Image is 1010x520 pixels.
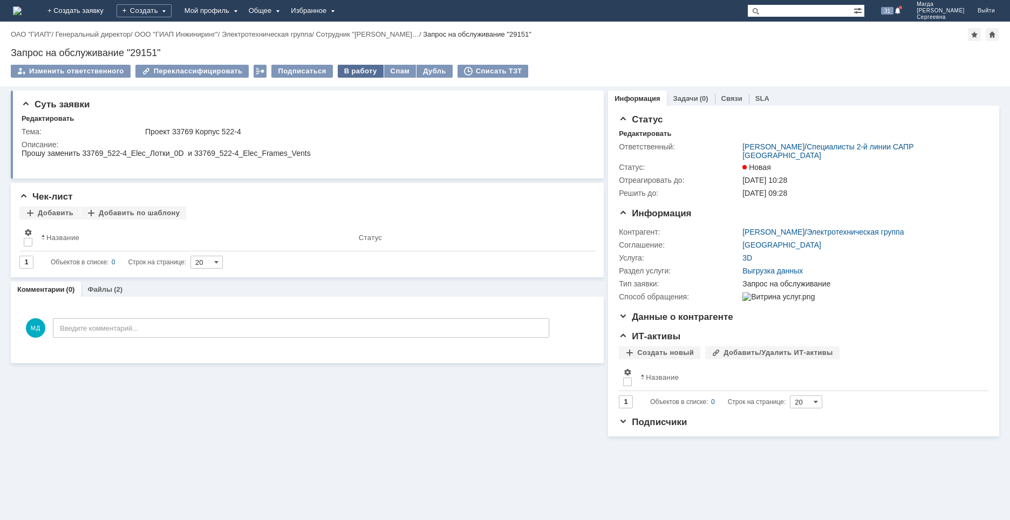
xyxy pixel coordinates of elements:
[134,30,217,38] a: ООО "ГИАП Инжиниринг"
[807,228,904,236] a: Электротехническая группа
[619,266,740,275] div: Раздел услуги:
[742,189,787,197] span: [DATE] 09:28
[619,292,740,301] div: Способ обращения:
[24,228,32,237] span: Настройки
[11,30,51,38] a: ОАО "ГИАП"
[755,94,769,102] a: SLA
[619,189,740,197] div: Решить до:
[619,279,740,288] div: Тип заявки:
[881,7,893,15] span: 31
[316,30,419,38] a: Сотрудник "[PERSON_NAME]…
[46,234,79,242] div: Название
[56,30,135,38] div: /
[619,417,687,427] span: Подписчики
[721,94,742,102] a: Связи
[13,6,22,15] img: logo
[700,94,708,102] div: (0)
[986,28,999,41] div: Сделать домашней страницей
[56,30,131,38] a: Генеральный директор
[354,224,586,251] th: Статус
[619,241,740,249] div: Соглашение:
[650,395,786,408] i: Строк на странице:
[623,368,632,377] span: Настройки
[619,312,733,322] span: Данные о контрагенте
[742,266,803,275] a: Выгрузка данных
[917,14,965,20] span: Сергеевна
[619,228,740,236] div: Контрагент:
[17,285,65,293] a: Комментарии
[619,254,740,262] div: Услуга:
[19,191,73,202] span: Чек-лист
[114,285,122,293] div: (2)
[917,1,965,8] span: Магда
[917,8,965,14] span: [PERSON_NAME]
[66,285,75,293] div: (0)
[615,94,660,102] a: Информация
[619,142,740,151] div: Ответственный:
[619,114,663,125] span: Статус
[112,256,115,269] div: 0
[742,142,982,160] div: /
[619,331,680,341] span: ИТ-активы
[134,30,222,38] div: /
[742,228,904,236] div: /
[11,47,999,58] div: Запрос на обслуживание "29151"
[619,163,740,172] div: Статус:
[87,285,112,293] a: Файлы
[37,224,354,251] th: Название
[222,30,316,38] div: /
[619,129,671,138] div: Редактировать
[254,65,267,78] div: Работа с массовостью
[423,30,531,38] div: Запрос на обслуживание "29151"
[650,398,708,406] span: Объектов в списке:
[742,163,771,172] span: Новая
[22,114,74,123] div: Редактировать
[742,176,787,184] span: [DATE] 10:28
[742,279,982,288] div: Запрос на обслуживание
[711,395,715,408] div: 0
[854,5,864,15] span: Расширенный поиск
[22,127,143,136] div: Тема:
[359,234,382,242] div: Статус
[26,318,45,338] span: МД
[742,142,804,151] a: [PERSON_NAME]
[11,30,56,38] div: /
[316,30,424,38] div: /
[222,30,312,38] a: Электротехническая группа
[636,364,980,391] th: Название
[968,28,981,41] div: Добавить в избранное
[673,94,698,102] a: Задачи
[22,140,590,149] div: Описание:
[742,254,752,262] a: 3D
[117,4,172,17] div: Создать
[742,228,804,236] a: [PERSON_NAME]
[742,241,821,249] a: [GEOGRAPHIC_DATA]
[742,142,913,160] a: Специалисты 2-й линии САПР [GEOGRAPHIC_DATA]
[646,373,679,381] div: Название
[619,208,691,218] span: Информация
[13,6,22,15] a: Перейти на домашнюю страницу
[145,127,588,136] div: Проект 33769 Корпус 522-4
[22,99,90,110] span: Суть заявки
[51,256,186,269] i: Строк на странице:
[51,258,108,266] span: Объектов в списке:
[742,292,815,301] img: Витрина услуг.png
[619,176,740,184] div: Отреагировать до:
